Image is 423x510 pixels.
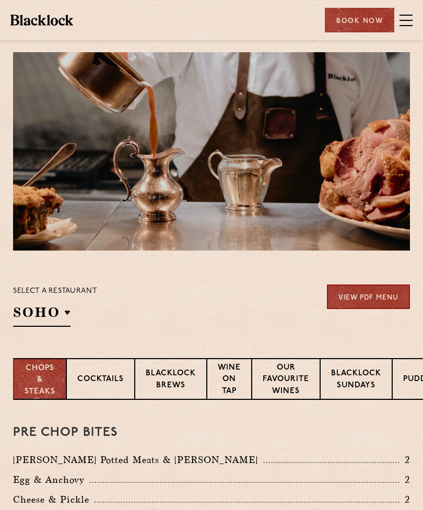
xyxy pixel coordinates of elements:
[325,8,394,32] div: Book Now
[399,453,410,467] p: 2
[331,368,381,393] p: Blacklock Sundays
[13,472,89,487] p: Egg & Anchovy
[146,368,196,393] p: Blacklock Brews
[218,362,241,399] p: Wine on Tap
[13,284,97,298] p: Select a restaurant
[399,473,410,487] p: 2
[13,492,95,507] p: Cheese & Pickle
[399,493,410,506] p: 2
[25,363,55,398] p: Chops & Steaks
[13,453,263,467] p: [PERSON_NAME] Potted Meats & [PERSON_NAME]
[13,303,70,327] h2: SOHO
[327,284,410,309] a: View PDF Menu
[13,426,410,440] h3: Pre Chop Bites
[10,15,73,25] img: BL_Textured_Logo-footer-cropped.svg
[77,374,124,387] p: Cocktails
[263,362,309,399] p: Our favourite wines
